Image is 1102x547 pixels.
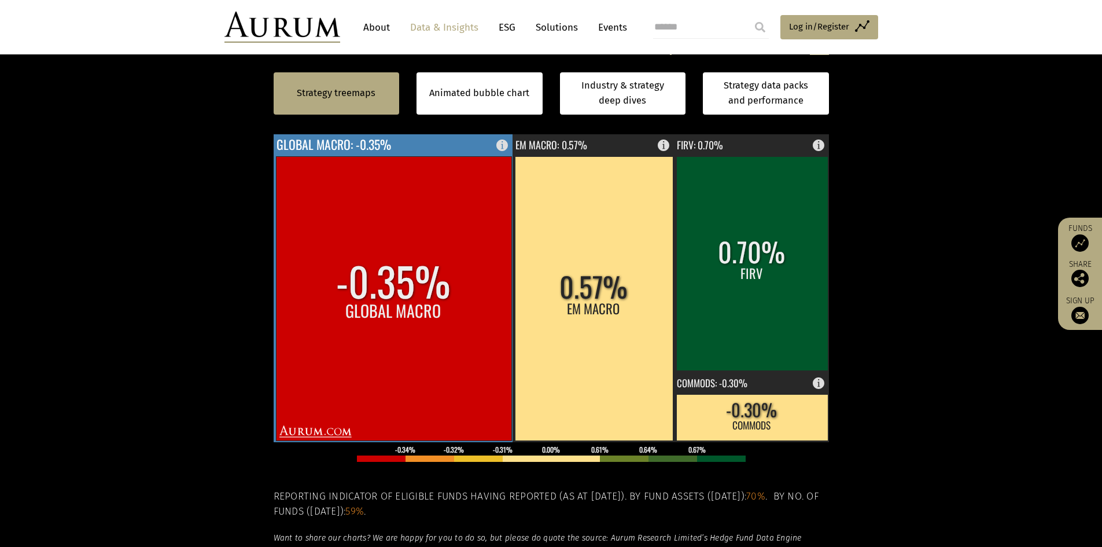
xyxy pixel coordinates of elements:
a: Events [592,17,627,38]
a: Strategy data packs and performance [703,72,829,115]
img: Aurum [224,12,340,43]
a: ESG [493,17,521,38]
a: Strategy treemaps [297,86,375,101]
div: Share [1064,260,1096,287]
img: Access Funds [1071,234,1089,252]
a: Funds [1064,223,1096,252]
a: Data & Insights [404,17,484,38]
img: Share this post [1071,270,1089,287]
img: Sign up to our newsletter [1071,307,1089,324]
a: Sign up [1064,296,1096,324]
a: Animated bubble chart [429,86,529,101]
h5: Reporting indicator of eligible funds having reported (as at [DATE]). By fund assets ([DATE]): . ... [274,489,829,520]
span: 59% [345,505,364,517]
span: 70% [746,490,765,502]
a: Log in/Register [780,15,878,39]
a: Solutions [530,17,584,38]
em: Want to share our charts? We are happy for you to do so, but please do quote the source: Aurum Re... [274,533,802,543]
a: About [357,17,396,38]
a: Industry & strategy deep dives [560,72,686,115]
input: Submit [749,16,772,39]
span: Log in/Register [789,20,849,34]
